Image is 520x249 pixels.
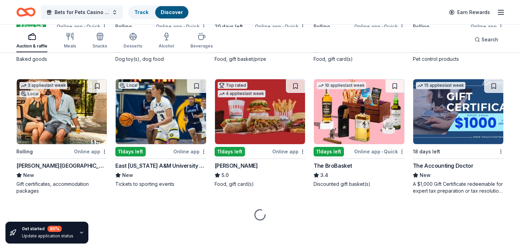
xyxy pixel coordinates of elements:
img: Image for La Cantera Resort & Spa [17,79,107,144]
div: 11 days left [215,147,245,156]
div: Food, gift card(s) [215,181,305,188]
img: Image for The Accounting Doctor [413,79,503,144]
div: Online app [173,147,206,156]
div: Alcohol [159,43,174,49]
div: Food, gift card(s) [314,56,404,63]
div: Rolling [314,23,330,31]
span: New [420,171,431,179]
div: 4 applies last week [218,90,265,97]
span: Bets for Pets Casino Night [55,8,109,16]
div: Online app [74,147,107,156]
div: Local [19,91,40,97]
span: • [282,24,284,29]
div: Online app Quick [156,22,206,31]
button: Auction & raffle [16,30,47,52]
a: Earn Rewards [445,6,494,18]
div: Meals [64,43,76,49]
div: The BroBasket [314,162,352,170]
div: East [US_STATE] A&M University Athletics [115,162,206,170]
a: Track [134,9,148,15]
div: Gift certificates, accommodation packages [16,181,107,194]
img: Image for The BroBasket [314,79,404,144]
div: 4 days left [16,22,46,31]
div: 3 applies last week [19,82,67,89]
span: • [381,149,383,154]
div: 18 days left [413,148,440,156]
div: [PERSON_NAME] [215,162,258,170]
button: TrackDiscover [128,5,189,19]
div: Local [118,82,139,89]
div: Baked goods [16,56,107,63]
div: A $1,000 Gift Certificate redeemable for expert tax preparation or tax resolution services—recipi... [413,181,504,194]
a: Image for The BroBasket10 applieslast week11days leftOnline app•QuickThe BroBasket3.4Discounted g... [314,79,404,188]
div: Online app Quick [57,22,107,31]
span: 3.4 [320,171,328,179]
a: Home [16,4,35,20]
button: Search [469,33,504,46]
a: Image for Portillo'sTop rated4 applieslast week11days leftOnline app[PERSON_NAME]5.0Food, gift ca... [215,79,305,188]
div: [PERSON_NAME][GEOGRAPHIC_DATA] [16,162,107,170]
div: Online app Quick [354,147,405,156]
button: Beverages [190,30,213,52]
span: New [23,171,34,179]
div: Rolling [16,148,33,156]
a: Discover [161,9,183,15]
div: Snacks [92,43,107,49]
div: Online app [272,147,305,156]
div: Auction & raffle [16,43,47,49]
div: Online app Quick [354,22,405,31]
span: • [183,24,185,29]
span: 5.0 [221,171,229,179]
div: Discounted gift basket(s) [314,181,404,188]
div: 11 days left [314,147,344,156]
div: Tickets to sporting events [115,181,206,188]
div: 10 applies last week [317,82,366,89]
img: Image for East Texas A&M University Athletics [116,79,206,144]
div: Rolling [413,23,429,31]
span: Search [481,36,498,44]
span: New [122,171,133,179]
span: • [381,24,383,29]
div: 11 days left [115,147,146,156]
div: 80 % [47,226,62,232]
div: The Accounting Doctor [413,162,474,170]
div: Dog toy(s), dog food [115,56,206,63]
div: 20 days left [215,23,243,31]
div: 15 applies last week [416,82,465,89]
div: Get started [22,226,73,232]
button: Desserts [124,30,142,52]
div: Desserts [124,43,142,49]
a: Image for La Cantera Resort & Spa3 applieslast weekLocalRollingOnline app[PERSON_NAME][GEOGRAPHIC... [16,79,107,194]
div: Pet control products [413,56,504,63]
button: Snacks [92,30,107,52]
div: Rolling [115,23,132,31]
div: Online app Quick [255,22,305,31]
button: Alcohol [159,30,174,52]
div: Top rated [218,82,247,89]
div: Update application status [22,233,73,239]
span: • [84,24,85,29]
div: Beverages [190,43,213,49]
div: Online app [471,22,504,31]
img: Image for Portillo's [215,79,305,144]
a: Image for The Accounting Doctor15 applieslast week18 days leftThe Accounting DoctorNewA $1,000 Gi... [413,79,504,194]
button: Bets for Pets Casino Night [41,5,123,19]
div: Food, gift basket/prize [215,56,305,63]
a: Image for East Texas A&M University AthleticsLocal11days leftOnline appEast [US_STATE] A&M Univer... [115,79,206,188]
button: Meals [64,30,76,52]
